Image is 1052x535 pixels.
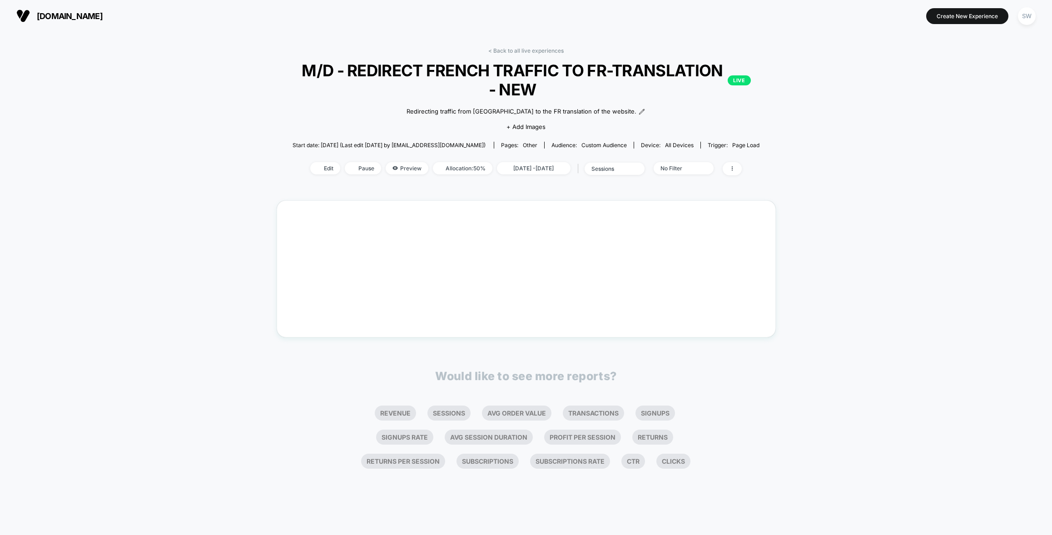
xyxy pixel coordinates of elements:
div: SW [1018,7,1036,25]
li: Returns [632,430,673,445]
li: Profit Per Session [544,430,621,445]
span: [DOMAIN_NAME] [37,11,103,21]
p: Would like to see more reports? [435,369,617,383]
span: Pause [345,162,381,174]
span: M/D - REDIRECT FRENCH TRAFFIC TO FR-TRANSLATION - NEW [301,61,750,99]
p: LIVE [728,75,750,85]
li: Subscriptions Rate [530,454,610,469]
button: SW [1015,7,1038,25]
div: No Filter [660,165,697,172]
li: Returns Per Session [361,454,445,469]
li: Avg Session Duration [445,430,533,445]
span: Edit [310,162,340,174]
div: Audience: [551,142,627,149]
li: Ctr [621,454,645,469]
span: Allocation: 50% [433,162,492,174]
li: Subscriptions [457,454,519,469]
li: Revenue [375,406,416,421]
li: Avg Order Value [482,406,551,421]
span: [DATE] - [DATE] [497,162,571,174]
span: other [523,142,537,149]
button: [DOMAIN_NAME] [14,9,105,23]
span: Page Load [732,142,759,149]
li: Transactions [563,406,624,421]
div: sessions [591,165,628,172]
li: Signups [635,406,675,421]
span: all devices [665,142,694,149]
span: Custom Audience [581,142,627,149]
li: Signups Rate [376,430,433,445]
span: Redirecting traffic from [GEOGRAPHIC_DATA] to the FR translation of the website. [407,107,636,116]
span: | [575,162,585,175]
a: < Back to all live experiences [488,47,564,54]
div: Trigger: [708,142,759,149]
img: Visually logo [16,9,30,23]
li: Sessions [427,406,471,421]
li: Clicks [656,454,690,469]
button: Create New Experience [926,8,1008,24]
span: Start date: [DATE] (Last edit [DATE] by [EMAIL_ADDRESS][DOMAIN_NAME]) [293,142,486,149]
div: Pages: [501,142,537,149]
span: + Add Images [506,123,546,130]
span: Preview [386,162,428,174]
span: Device: [634,142,700,149]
